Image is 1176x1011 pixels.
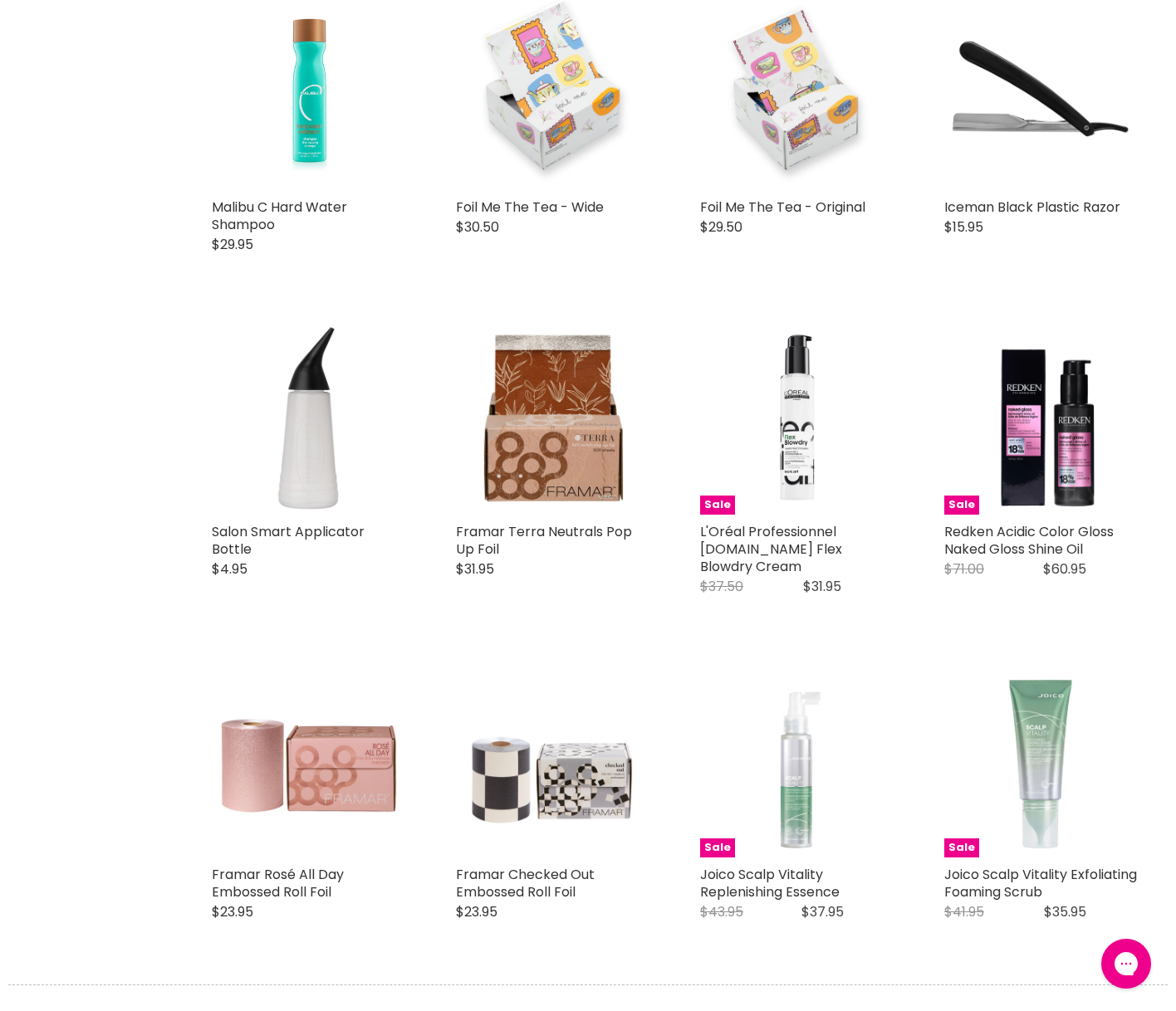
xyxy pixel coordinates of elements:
[803,577,841,596] span: $31.95
[944,198,1120,217] a: Iceman Black Plastic Razor
[212,663,406,857] a: Framar Rosé All Day Embossed Roll Foil Framar Rosé All Day Embossed Roll Foil
[944,522,1114,559] a: Redken Acidic Color Gloss Naked Gloss Shine Oil
[1093,933,1159,994] iframe: Gorgias live chat messenger
[944,320,1139,515] a: Redken Acidic Color Gloss Naked Gloss Shine Oil Sale
[700,577,743,596] span: $37.50
[456,559,494,579] span: $31.95
[944,496,979,515] span: Sale
[700,217,742,237] span: $29.50
[944,663,1139,857] img: Joico Scalp Vitality Exfoliating Foaming Scrub
[212,320,406,515] img: Salon Smart Applicator Bottle
[456,663,650,857] a: Framar Checked Out Embossed Roll Foil Framar Checked Out Embossed Roll Foil
[1044,902,1086,921] span: $35.95
[212,522,365,559] a: Salon Smart Applicator Bottle
[801,902,844,921] span: $37.95
[700,320,894,515] a: L'Oréal Professionnel Tecni.Art Flex Blowdry Cream Sale
[944,320,1139,515] img: Redken Acidic Color Gloss Naked Gloss Shine Oil
[944,838,979,857] span: Sale
[944,865,1137,901] a: Joico Scalp Vitality Exfoliating Foaming Scrub
[700,902,743,921] span: $43.95
[1043,559,1086,579] span: $60.95
[944,217,983,237] span: $15.95
[944,663,1139,857] a: Joico Scalp Vitality Exfoliating Foaming Scrub Sale
[700,865,840,901] a: Joico Scalp Vitality Replenishing Essence
[212,902,253,921] span: $23.95
[700,320,894,515] img: L'Oréal Professionnel Tecni.Art Flex Blowdry Cream
[700,496,735,515] span: Sale
[212,235,253,254] span: $29.95
[700,663,894,857] img: Joico Scalp Vitality Replenishing Essence
[456,865,595,901] a: Framar Checked Out Embossed Roll Foil
[456,320,650,515] img: Framar Terra Neutrals Pop Up Foil
[456,198,604,217] a: Foil Me The Tea - Wide
[700,522,842,576] a: L'Oréal Professionnel [DOMAIN_NAME] Flex Blowdry Cream
[456,522,632,559] a: Framar Terra Neutrals Pop Up Foil
[212,198,347,234] a: Malibu C Hard Water Shampoo
[212,559,247,579] span: $4.95
[700,198,865,217] a: Foil Me The Tea - Original
[212,320,406,515] a: Salon Smart Applicator Bottle Salon Smart Applicator Bottle
[456,663,650,857] img: Framar Checked Out Embossed Roll Foil
[212,663,406,857] img: Framar Rosé All Day Embossed Roll Foil
[212,865,344,901] a: Framar Rosé All Day Embossed Roll Foil
[456,902,497,921] span: $23.95
[456,217,499,237] span: $30.50
[700,663,894,857] a: Joico Scalp Vitality Replenishing Essence Sale
[700,838,735,857] span: Sale
[944,559,984,579] span: $71.00
[944,902,984,921] span: $41.95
